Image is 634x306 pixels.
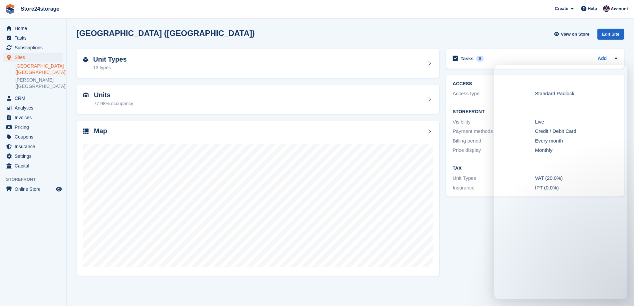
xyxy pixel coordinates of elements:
span: Storefront [6,176,66,183]
img: unit-type-icn-2b2737a686de81e16bb02015468b77c625bbabd49415b5ef34ead5e3b44a266d.svg [83,57,88,62]
a: Map [77,121,439,276]
span: CRM [15,94,55,103]
span: Coupons [15,132,55,142]
a: menu [3,123,63,132]
a: menu [3,103,63,113]
h2: Storefront [453,109,617,115]
span: Home [15,24,55,33]
a: menu [3,43,63,52]
span: Sites [15,53,55,62]
a: menu [3,24,63,33]
img: unit-icn-7be61d7bf1b0ce9d3e12c5938cc71ed9869f7b940bace4675aadf7bd6d80202e.svg [83,93,89,97]
h2: Units [94,91,133,99]
span: Capital [15,161,55,170]
span: Pricing [15,123,55,132]
span: Create [555,5,568,12]
div: Access type [453,90,535,98]
a: menu [3,184,63,194]
a: menu [3,152,63,161]
span: Subscriptions [15,43,55,52]
span: Online Store [15,184,55,194]
h2: Map [94,127,107,135]
div: Insurance [453,184,535,192]
h2: Unit Types [93,56,127,63]
h2: Tax [453,166,617,171]
div: Edit Site [597,29,624,40]
a: menu [3,161,63,170]
a: menu [3,94,63,103]
a: Units 77.98% occupancy [77,85,439,114]
a: menu [3,142,63,151]
div: Payment methods [453,128,535,135]
span: Account [611,6,628,12]
a: Preview store [55,185,63,193]
img: George [603,5,610,12]
span: Help [588,5,597,12]
div: Visibility [453,118,535,126]
a: menu [3,113,63,122]
a: Add [598,55,607,63]
div: Unit Types [453,174,535,182]
a: menu [3,33,63,43]
h2: Tasks [461,56,474,62]
span: Settings [15,152,55,161]
a: [PERSON_NAME] ([GEOGRAPHIC_DATA]) [15,77,63,90]
a: View on Store [553,29,592,40]
a: Edit Site [597,29,624,42]
span: Tasks [15,33,55,43]
a: menu [3,53,63,62]
span: Analytics [15,103,55,113]
div: 0 [476,56,484,62]
a: menu [3,132,63,142]
div: 13 types [93,64,127,71]
img: stora-icon-8386f47178a22dfd0bd8f6a31ec36ba5ce8667c1dd55bd0f319d3a0aa187defe.svg [5,4,15,14]
a: Unit Types 13 types [77,49,439,78]
div: 77.98% occupancy [94,100,133,107]
h2: [GEOGRAPHIC_DATA] ([GEOGRAPHIC_DATA]) [77,29,255,38]
a: Store24storage [18,3,62,14]
img: map-icn-33ee37083ee616e46c38cad1a60f524a97daa1e2b2c8c0bc3eb3415660979fc1.svg [83,129,89,134]
iframe: To enrich screen reader interactions, please activate Accessibility in Grammarly extension settings [494,65,627,299]
span: View on Store [561,31,589,38]
div: Price display [453,147,535,154]
span: Insurance [15,142,55,151]
span: Invoices [15,113,55,122]
div: Billing period [453,137,535,145]
a: [GEOGRAPHIC_DATA] ([GEOGRAPHIC_DATA]) [15,63,63,76]
h2: ACCESS [453,81,617,87]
